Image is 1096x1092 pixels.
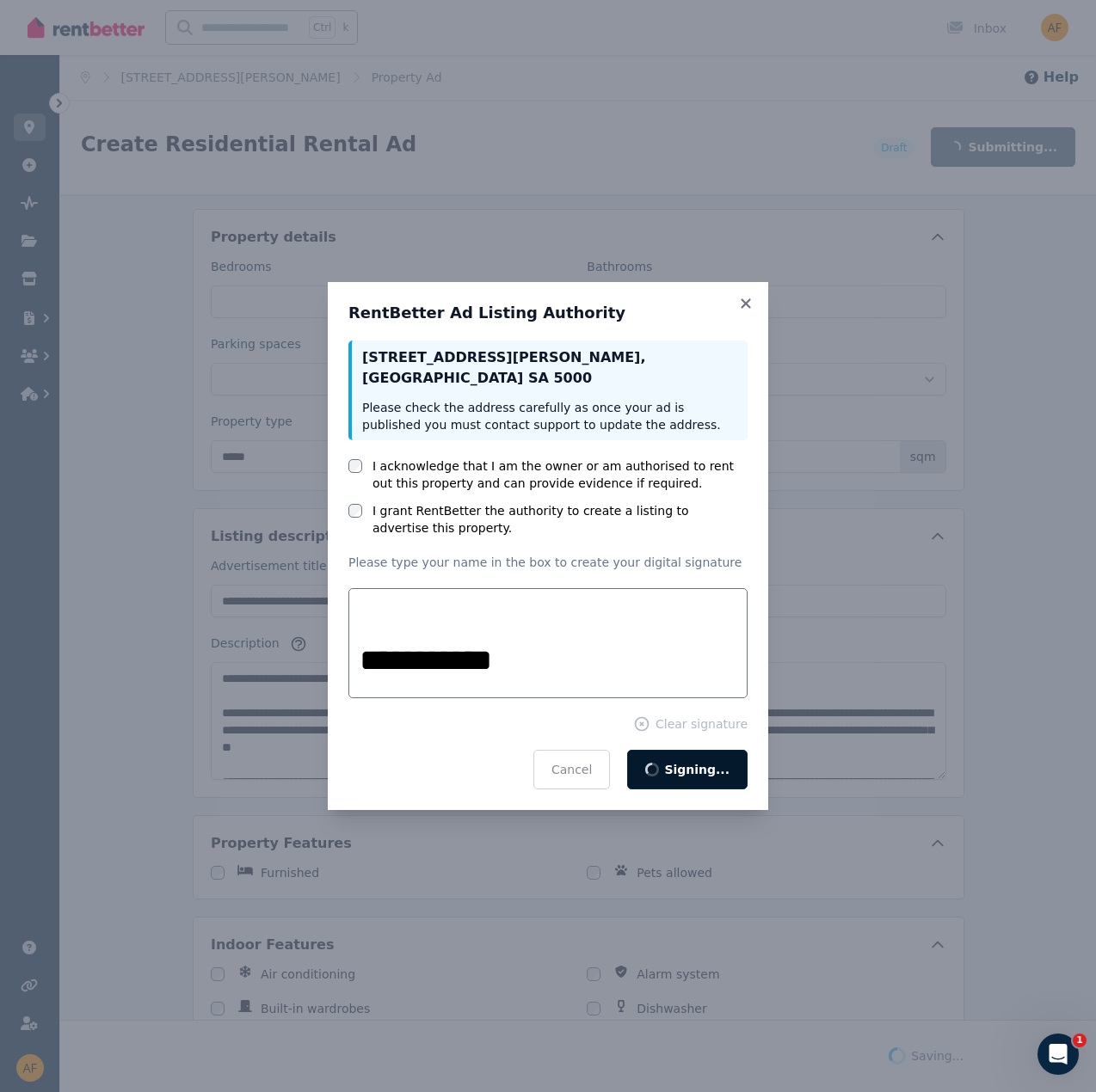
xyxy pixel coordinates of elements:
h3: RentBetter Ad Listing Authority [348,303,748,323]
label: I grant RentBetter the authority to create a listing to advertise this property. [373,502,748,537]
span: 1 [1073,1034,1087,1047]
label: I acknowledge that I am the owner or am authorised to rent out this property and can provide evid... [373,457,748,492]
p: Please type your name in the box to create your digital signature [348,554,748,571]
iframe: Intercom live chat [1038,1034,1079,1075]
p: [STREET_ADDRESS][PERSON_NAME] , [GEOGRAPHIC_DATA] SA 5000 [362,347,737,389]
p: Please check the address carefully as once your ad is published you must contact support to updat... [362,399,737,433]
